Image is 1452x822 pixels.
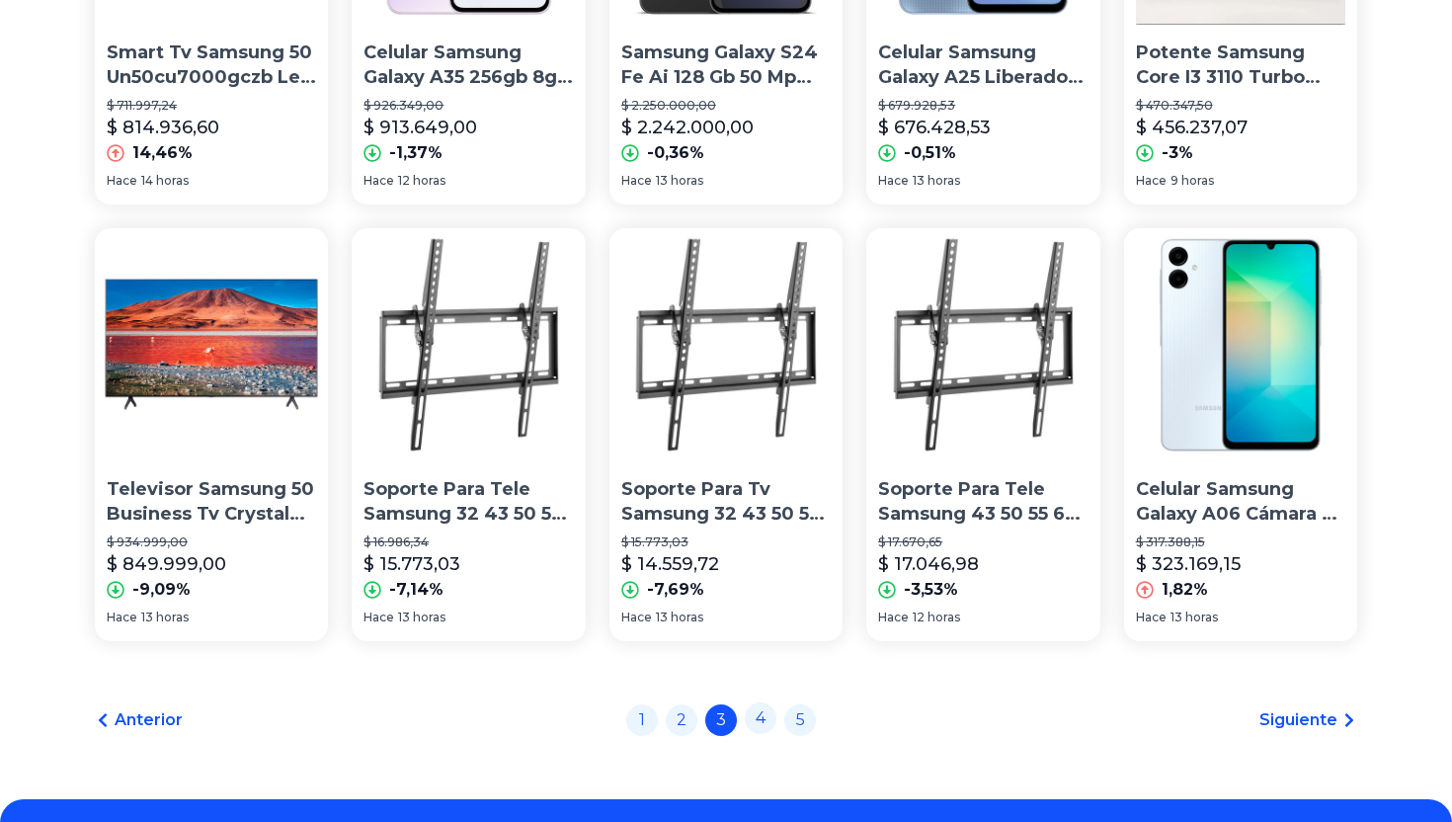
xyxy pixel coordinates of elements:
[609,228,843,461] img: Soporte Para Tv Samsung 32 43 50 55 60 65 Pulgadas
[913,173,960,189] span: 13 horas
[1162,578,1208,602] p: 1,82%
[656,173,703,189] span: 13 horas
[107,173,137,189] span: Hace
[745,702,776,734] a: 4
[389,141,443,165] p: -1,37%
[878,98,1088,114] p: $ 679.928,53
[609,228,843,641] a: Soporte Para Tv Samsung 32 43 50 55 60 65 PulgadasSoporte Para Tv Samsung 32 43 50 55 60 65 Pulga...
[1136,534,1345,550] p: $ 317.388,15
[878,114,991,141] p: $ 676.428,53
[95,228,328,641] a: Televisor Samsung 50 Business Tv Crystal Uhd 4k Bec-h BiztvTelevisor Samsung 50 Business Tv Cryst...
[363,98,573,114] p: $ 926.349,00
[656,610,703,625] span: 13 horas
[866,228,1099,461] img: Soporte Para Tele Samsung 43 50 55 60 65 Pulgadas
[878,477,1088,527] p: Soporte Para Tele Samsung 43 50 55 60 65 Pulgadas
[141,173,189,189] span: 14 horas
[107,477,316,527] p: Televisor Samsung 50 Business Tv Crystal Uhd 4k Bec-h Biztv
[647,578,704,602] p: -7,69%
[363,173,394,189] span: Hace
[363,477,573,527] p: Soporte Para Tele Samsung 32 43 50 55 60 65 Pulgadas
[95,708,183,732] a: Anterior
[621,98,831,114] p: $ 2.250.000,00
[878,550,979,578] p: $ 17.046,98
[132,578,191,602] p: -9,09%
[621,477,831,527] p: Soporte Para Tv Samsung 32 43 50 55 60 65 Pulgadas
[141,610,189,625] span: 13 horas
[363,114,477,141] p: $ 913.649,00
[1170,173,1214,189] span: 9 horas
[1259,708,1337,732] span: Siguiente
[1136,477,1345,527] p: Celular Samsung Galaxy A06 Cámara 50 Mp Nuevo 128 Gb 4gb Ram
[913,610,960,625] span: 12 horas
[107,41,316,90] p: Smart Tv Samsung 50 Un50cu7000gczb Led 4k
[363,550,460,578] p: $ 15.773,03
[866,228,1099,641] a: Soporte Para Tele Samsung 43 50 55 60 65 PulgadasSoporte Para Tele Samsung 43 50 55 60 65 Pulgada...
[132,141,193,165] p: 14,46%
[621,610,652,625] span: Hace
[626,704,658,736] a: 1
[878,610,909,625] span: Hace
[1170,610,1218,625] span: 13 horas
[878,41,1088,90] p: Celular Samsung Galaxy A25 Liberado 128gb 50 Mp Octa-core
[389,578,444,602] p: -7,14%
[95,228,328,461] img: Televisor Samsung 50 Business Tv Crystal Uhd 4k Bec-h Biztv
[666,704,697,736] a: 2
[621,41,831,90] p: Samsung Galaxy S24 Fe Ai 128 Gb 50 Mp Ews
[107,98,316,114] p: $ 711.997,24
[398,173,445,189] span: 12 horas
[621,173,652,189] span: Hace
[621,114,754,141] p: $ 2.242.000,00
[107,534,316,550] p: $ 934.999,00
[1162,141,1193,165] p: -3%
[621,550,719,578] p: $ 14.559,72
[398,610,445,625] span: 13 horas
[1136,550,1241,578] p: $ 323.169,15
[107,610,137,625] span: Hace
[1136,610,1167,625] span: Hace
[1124,228,1357,641] a: Celular Samsung Galaxy A06 Cámara 50 Mp Nuevo 128 Gb 4gb RamCelular Samsung Galaxy A06 Cámara 50 ...
[363,534,573,550] p: $ 16.986,34
[1124,228,1357,461] img: Celular Samsung Galaxy A06 Cámara 50 Mp Nuevo 128 Gb 4gb Ram
[363,41,573,90] p: Celular Samsung Galaxy A35 256gb 8gb Ram Liberado 5g 50 Mp
[352,228,585,461] img: Soporte Para Tele Samsung 32 43 50 55 60 65 Pulgadas
[107,550,226,578] p: $ 849.999,00
[784,704,816,736] a: 5
[878,173,909,189] span: Hace
[1136,41,1345,90] p: Potente Samsung Core I3 3110 Turbo 2,50 Ghz + 4 Gb + 500 Hdd
[1136,114,1248,141] p: $ 456.237,07
[1259,708,1357,732] a: Siguiente
[1136,98,1345,114] p: $ 470.347,50
[904,578,958,602] p: -3,53%
[647,141,704,165] p: -0,36%
[904,141,956,165] p: -0,51%
[878,534,1088,550] p: $ 17.670,65
[621,534,831,550] p: $ 15.773,03
[107,114,219,141] p: $ 814.936,60
[1136,173,1167,189] span: Hace
[352,228,585,641] a: Soporte Para Tele Samsung 32 43 50 55 60 65 PulgadasSoporte Para Tele Samsung 32 43 50 55 60 65 P...
[363,610,394,625] span: Hace
[115,708,183,732] span: Anterior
